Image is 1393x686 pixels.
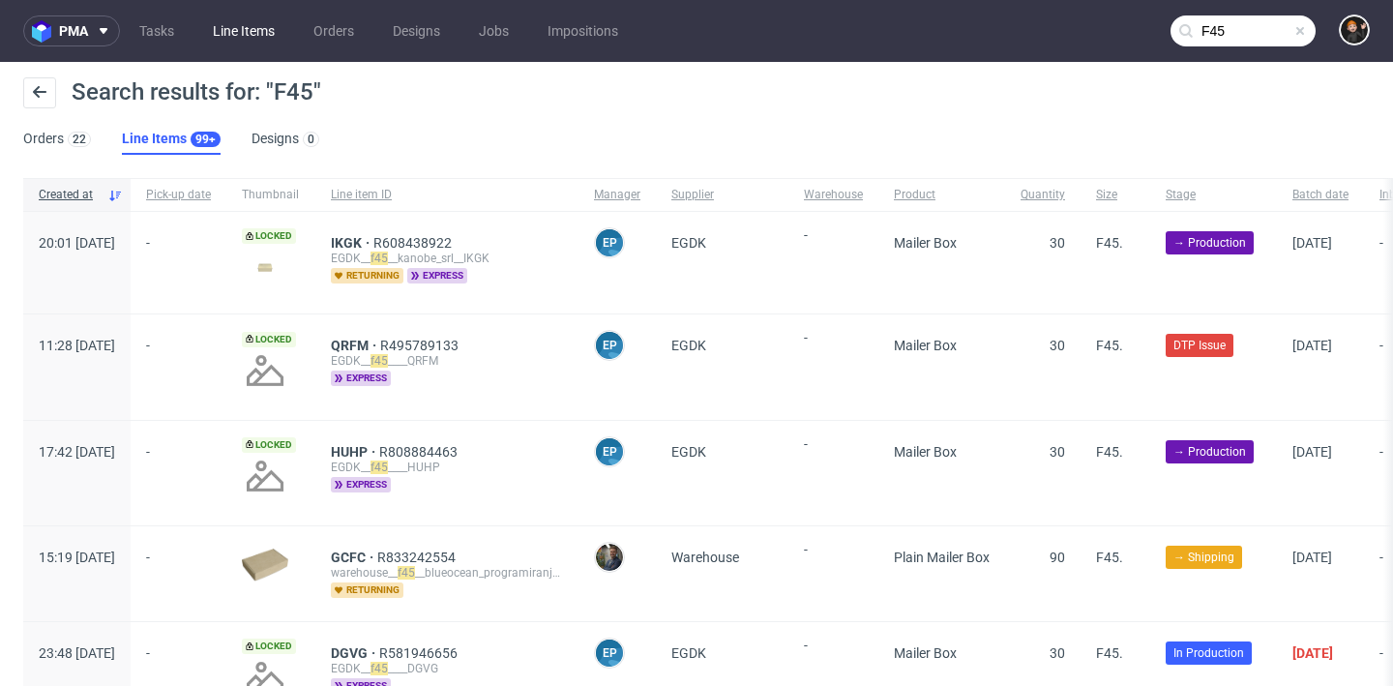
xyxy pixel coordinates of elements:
[331,371,391,386] span: express
[596,332,623,359] figcaption: EP
[1292,444,1332,460] span: [DATE]
[331,187,563,203] span: Line item ID
[1173,337,1226,354] span: DTP Issue
[536,15,630,46] a: Impositions
[596,640,623,667] figcaption: EP
[1096,187,1135,203] span: Size
[370,662,388,675] mark: f45
[1021,187,1065,203] span: Quantity
[407,268,467,283] span: express
[1166,187,1261,203] span: Stage
[381,15,452,46] a: Designs
[894,645,957,661] span: Mailer Box
[594,187,640,203] span: Manager
[242,347,288,394] img: no_design.png
[39,550,115,565] span: 15:19 [DATE]
[302,15,366,46] a: Orders
[1096,235,1123,251] span: F45.
[252,124,319,155] a: Designs0
[1096,444,1123,460] span: F45.
[146,235,211,290] span: -
[39,235,115,251] span: 20:01 [DATE]
[373,235,456,251] a: R608438922
[73,133,86,146] div: 22
[331,477,391,492] span: express
[242,453,288,499] img: no_design.png
[201,15,286,46] a: Line Items
[804,436,863,502] span: -
[331,353,563,369] div: EGDK__ ____QRFM
[146,444,211,502] span: -
[331,645,379,661] a: DGVG
[671,444,706,460] span: EGDK
[379,444,461,460] a: R808884463
[804,187,863,203] span: Warehouse
[380,338,462,353] a: R495789133
[39,338,115,353] span: 11:28 [DATE]
[1292,550,1332,565] span: [DATE]
[377,550,459,565] a: R833242554
[671,645,706,661] span: EGDK
[331,268,403,283] span: returning
[1096,550,1123,565] span: F45.
[1292,187,1349,203] span: Batch date
[894,444,957,460] span: Mailer Box
[39,645,115,661] span: 23:48 [DATE]
[1173,644,1244,662] span: In Production
[242,254,288,281] img: version_two_editor_design
[1341,16,1368,44] img: Dominik Grosicki
[331,582,403,598] span: returning
[1096,645,1123,661] span: F45.
[128,15,186,46] a: Tasks
[804,542,863,598] span: -
[894,187,990,203] span: Product
[1050,235,1065,251] span: 30
[331,460,563,475] div: EGDK__ ____HUHP
[122,124,221,155] a: Line Items99+
[894,235,957,251] span: Mailer Box
[39,444,115,460] span: 17:42 [DATE]
[671,187,773,203] span: Supplier
[146,187,211,203] span: Pick-up date
[804,330,863,396] span: -
[379,645,461,661] a: R581946656
[1292,235,1332,251] span: [DATE]
[72,78,321,105] span: Search results for: "F45"
[1292,645,1333,661] span: [DATE]
[32,20,59,43] img: logo
[331,338,380,353] a: QRFM
[894,550,990,565] span: Plain Mailer Box
[146,550,211,598] span: -
[1050,338,1065,353] span: 30
[331,235,373,251] a: IKGK
[596,438,623,465] figcaption: EP
[1050,444,1065,460] span: 30
[1173,234,1246,252] span: → Production
[894,338,957,353] span: Mailer Box
[370,461,388,474] mark: f45
[331,661,563,676] div: EGDK__ ____DGVG
[23,15,120,46] button: pma
[1096,338,1123,353] span: F45.
[370,252,388,265] mark: f45
[596,544,623,571] img: Maciej Sobola
[195,133,216,146] div: 99+
[596,229,623,256] figcaption: EP
[23,124,91,155] a: Orders22
[331,550,377,565] a: GCFC
[671,550,739,565] span: Warehouse
[242,549,288,582] img: plain-eco.9b3ba858dad33fd82c36.png
[804,227,863,290] span: -
[308,133,314,146] div: 0
[671,235,706,251] span: EGDK
[467,15,520,46] a: Jobs
[1050,645,1065,661] span: 30
[146,338,211,396] span: -
[1292,338,1332,353] span: [DATE]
